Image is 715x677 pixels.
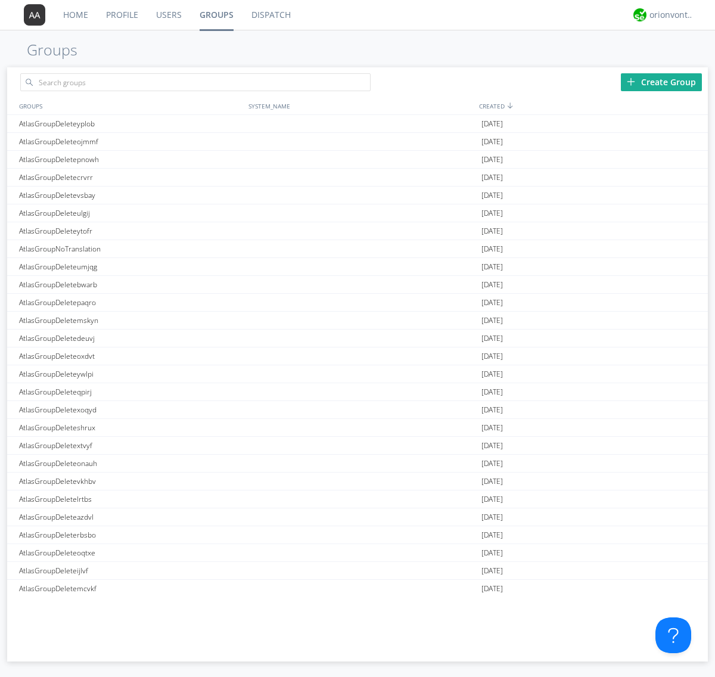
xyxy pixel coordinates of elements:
span: [DATE] [481,473,503,490]
a: AtlasGroupDeletepaqro[DATE] [7,294,708,312]
span: [DATE] [481,276,503,294]
a: AtlasGroupDeleteazdvl[DATE] [7,508,708,526]
div: orionvontas+atlas+automation+org2 [649,9,694,21]
a: AtlasGroupDeleteytofr[DATE] [7,222,708,240]
span: [DATE] [481,401,503,419]
a: AtlasGroupDeletexoqyd[DATE] [7,401,708,419]
div: AtlasGroupDeletexoqyd [16,401,245,418]
a: AtlasGroupDeleterbsbo[DATE] [7,526,708,544]
span: [DATE] [481,365,503,383]
div: AtlasGroupDeleteonauh [16,455,245,472]
a: AtlasGroupDeleteshrux[DATE] [7,419,708,437]
div: AtlasGroupDeleteijlvf [16,562,245,579]
div: AtlasGroupDeleteulgij [16,204,245,222]
div: AtlasGroupDeleteojmmf [16,133,245,150]
span: [DATE] [481,490,503,508]
span: [DATE] [481,562,503,580]
div: AtlasGroupDeletedeuvj [16,330,245,347]
span: [DATE] [481,312,503,330]
a: AtlasGroupDeleteoqtxe[DATE] [7,544,708,562]
a: AtlasGroupDeletemskyn[DATE] [7,312,708,330]
a: AtlasGroupDeletemcvkf[DATE] [7,580,708,598]
iframe: Toggle Customer Support [655,617,691,653]
a: AtlasGroupDeleteonauh[DATE] [7,455,708,473]
img: 373638.png [24,4,45,26]
span: [DATE] [481,383,503,401]
div: SYSTEM_NAME [245,97,476,114]
div: AtlasGroupDeletevkhbv [16,473,245,490]
div: AtlasGroupDeleteywlpi [16,365,245,383]
a: AtlasGroupDeleteojmmf[DATE] [7,133,708,151]
span: [DATE] [481,455,503,473]
img: 29d36aed6fa347d5a1537e7736e6aa13 [633,8,646,21]
img: plus.svg [627,77,635,86]
div: AtlasGroupDeleteyplob [16,115,245,132]
div: AtlasGroupDeleteytofr [16,222,245,240]
div: AtlasGroupDeleteazdvl [16,508,245,526]
a: AtlasGroupDeleteqpirj[DATE] [7,383,708,401]
span: [DATE] [481,133,503,151]
span: [DATE] [481,419,503,437]
a: AtlasGroupNoTranslation[DATE] [7,240,708,258]
a: AtlasGroupDeletevkhbv[DATE] [7,473,708,490]
span: [DATE] [481,294,503,312]
a: AtlasGroupDeletelrtbs[DATE] [7,490,708,508]
a: AtlasGroupDeleteijlvf[DATE] [7,562,708,580]
a: AtlasGroupDeletevsbay[DATE] [7,187,708,204]
span: [DATE] [481,580,503,598]
a: AtlasGroupDeletecrvrr[DATE] [7,169,708,187]
a: AtlasGroupDeleteumjqg[DATE] [7,258,708,276]
span: [DATE] [481,187,503,204]
div: AtlasGroupDeletecrvrr [16,169,245,186]
a: AtlasGroupDeleteulgij[DATE] [7,204,708,222]
span: [DATE] [481,508,503,526]
div: AtlasGroupDeletelrtbs [16,490,245,508]
a: AtlasGroupDeleteyplob[DATE] [7,115,708,133]
div: AtlasGroupDeletextvyf [16,437,245,454]
div: AtlasGroupDeleterbsbo [16,526,245,544]
div: AtlasGroupDeletepaqro [16,294,245,311]
div: GROUPS [16,97,243,114]
div: AtlasGroupDeletemskyn [16,312,245,329]
input: Search groups [20,73,371,91]
a: AtlasGroupDeleteywlpi[DATE] [7,365,708,383]
div: AtlasGroupDeletebwarb [16,276,245,293]
span: [DATE] [481,544,503,562]
span: [DATE] [481,240,503,258]
div: AtlasGroupNoTranslation [16,240,245,257]
div: Create Group [621,73,702,91]
div: AtlasGroupDeleteoxdvt [16,347,245,365]
span: [DATE] [481,258,503,276]
div: AtlasGroupDeletevsbay [16,187,245,204]
div: CREATED [476,97,708,114]
a: AtlasGroupDeletebwarb[DATE] [7,276,708,294]
div: AtlasGroupDeleteshrux [16,419,245,436]
span: [DATE] [481,204,503,222]
div: AtlasGroupDeletemcvkf [16,580,245,597]
span: [DATE] [481,330,503,347]
span: [DATE] [481,347,503,365]
div: AtlasGroupDeleteumjqg [16,258,245,275]
div: AtlasGroupDeleteoqtxe [16,544,245,561]
span: [DATE] [481,151,503,169]
a: AtlasGroupDeletedeuvj[DATE] [7,330,708,347]
a: AtlasGroupDeletepnowh[DATE] [7,151,708,169]
a: AtlasGroupDeletextvyf[DATE] [7,437,708,455]
span: [DATE] [481,222,503,240]
span: [DATE] [481,437,503,455]
a: AtlasGroupDeleteoxdvt[DATE] [7,347,708,365]
span: [DATE] [481,169,503,187]
div: AtlasGroupDeletepnowh [16,151,245,168]
div: AtlasGroupDeleteqpirj [16,383,245,400]
span: [DATE] [481,115,503,133]
span: [DATE] [481,526,503,544]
